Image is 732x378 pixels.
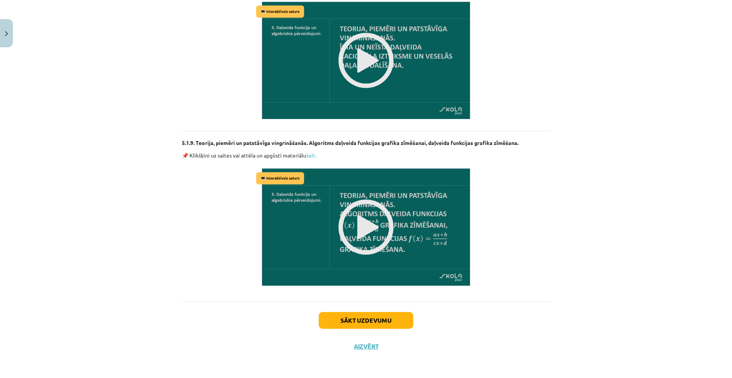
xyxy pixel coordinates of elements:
[182,151,550,159] p: 📌 Klikšķini uz saites vai attēla un apgūsti materiālu
[306,152,316,159] a: šeit.
[319,312,413,329] button: Sākt uzdevumu
[352,343,380,350] button: Aizvērt
[182,139,518,146] strong: 5.1.9. Teorija, piemēri un patstāvīga vingrināšanās. Algoritms daļveida funkcijas grafika zīmēšan...
[5,31,8,36] img: icon-close-lesson-0947bae3869378f0d4975bcd49f059093ad1ed9edebbc8119c70593378902aed.svg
